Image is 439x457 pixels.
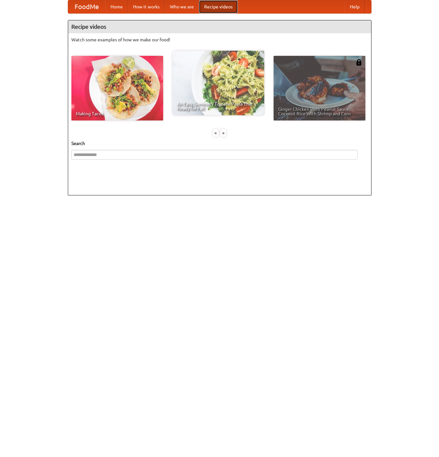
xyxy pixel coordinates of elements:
a: FoodMe [68,0,105,13]
div: » [220,129,226,137]
a: How it works [128,0,165,13]
h5: Search [71,140,368,147]
span: An Easy, Summery Tomato Pasta That's Ready for Fall [177,102,260,111]
span: Making Tacos [76,111,159,116]
h4: Recipe videos [68,20,371,33]
a: Who we are [165,0,199,13]
a: Recipe videos [199,0,238,13]
a: Help [345,0,365,13]
p: Watch some examples of how we make our food! [71,36,368,43]
a: Making Tacos [71,56,163,120]
div: « [213,129,219,137]
a: Home [105,0,128,13]
img: 483408.png [356,59,362,66]
a: An Easy, Summery Tomato Pasta That's Ready for Fall [172,51,264,115]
